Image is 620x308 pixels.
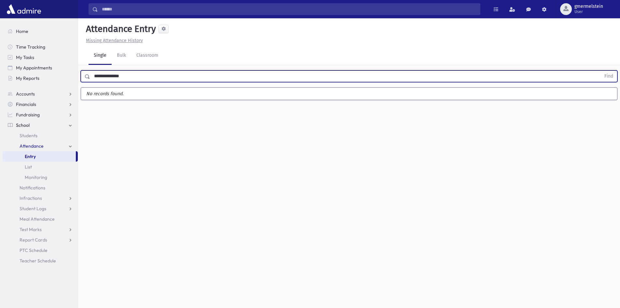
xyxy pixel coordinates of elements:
[25,174,47,180] span: Monitoring
[131,47,163,65] a: Classroom
[3,162,78,172] a: List
[3,235,78,245] a: Report Cards
[574,4,603,9] span: gmermelstein
[3,256,78,266] a: Teacher Schedule
[3,42,78,52] a: Time Tracking
[20,247,48,253] span: PTC Schedule
[20,195,42,201] span: Infractions
[16,91,35,97] span: Accounts
[3,110,78,120] a: Fundraising
[83,38,143,43] a: Missing Attendance History
[16,122,30,128] span: School
[3,99,78,110] a: Financials
[112,47,131,65] a: Bulk
[20,185,45,191] span: Notifications
[3,89,78,99] a: Accounts
[3,151,76,162] a: Entry
[86,38,143,43] u: Missing Attendance History
[3,52,78,63] a: My Tasks
[25,164,32,170] span: List
[3,183,78,193] a: Notifications
[3,120,78,130] a: School
[20,206,46,212] span: Student Logs
[3,224,78,235] a: Test Marks
[574,9,603,14] span: User
[5,3,43,16] img: AdmirePro
[3,193,78,203] a: Infractions
[20,227,42,232] span: Test Marks
[3,203,78,214] a: Student Logs
[16,112,40,118] span: Fundraising
[3,73,78,83] a: My Reports
[16,101,36,107] span: Financials
[16,54,34,60] span: My Tasks
[600,71,617,82] button: Find
[98,3,480,15] input: Search
[20,216,55,222] span: Meal Attendance
[3,141,78,151] a: Attendance
[3,172,78,183] a: Monitoring
[89,47,112,65] a: Single
[20,133,37,139] span: Students
[3,130,78,141] a: Students
[20,237,47,243] span: Report Cards
[3,245,78,256] a: PTC Schedule
[3,63,78,73] a: My Appointments
[3,214,78,224] a: Meal Attendance
[16,75,39,81] span: My Reports
[20,258,56,264] span: Teacher Schedule
[16,44,45,50] span: Time Tracking
[16,65,52,71] span: My Appointments
[81,88,617,100] label: No records found.
[20,143,44,149] span: Attendance
[16,28,28,34] span: Home
[25,154,36,159] span: Entry
[3,26,78,37] a: Home
[83,23,156,35] h5: Attendance Entry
